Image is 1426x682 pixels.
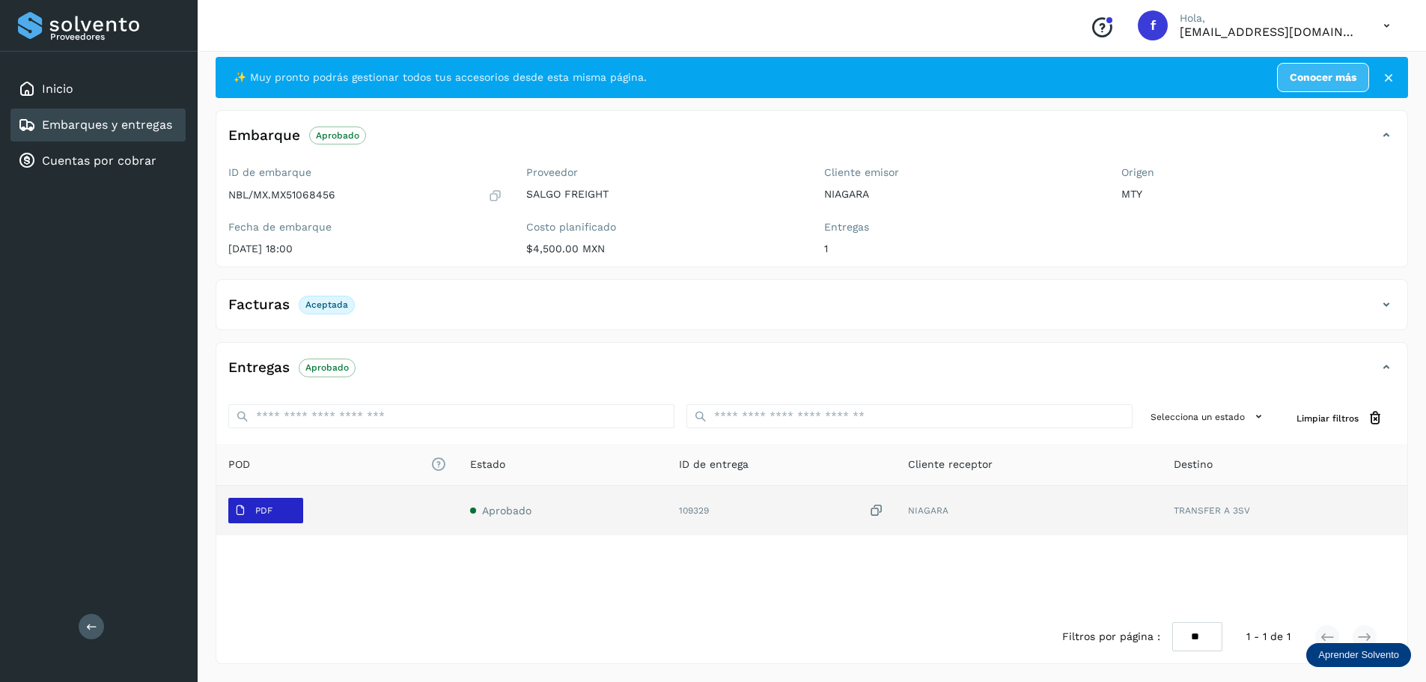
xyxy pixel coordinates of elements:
[1145,404,1273,429] button: Selecciona un estado
[679,503,884,519] div: 109329
[216,355,1407,392] div: EntregasAprobado
[216,292,1407,329] div: FacturasAceptada
[1062,629,1160,645] span: Filtros por página :
[1277,63,1369,92] a: Conocer más
[10,73,186,106] div: Inicio
[42,118,172,132] a: Embarques y entregas
[228,498,303,523] button: PDF
[228,457,446,472] span: POD
[228,221,502,234] label: Fecha de embarque
[228,127,300,144] h4: Embarque
[1162,486,1407,535] td: TRANSFER A 3SV
[1318,649,1399,661] p: Aprender Solvento
[228,359,290,377] h4: Entregas
[470,457,505,472] span: Estado
[305,362,349,373] p: Aprobado
[1246,629,1291,645] span: 1 - 1 de 1
[255,505,272,516] p: PDF
[216,123,1407,160] div: EmbarqueAprobado
[42,82,73,96] a: Inicio
[42,153,156,168] a: Cuentas por cobrar
[526,188,800,201] p: SALGO FREIGHT
[10,144,186,177] div: Cuentas por cobrar
[305,299,348,310] p: Aceptada
[316,130,359,141] p: Aprobado
[896,486,1162,535] td: NIAGARA
[1180,25,1359,39] p: facturacion@salgofreight.com
[1121,188,1395,201] p: MTY
[1285,404,1395,432] button: Limpiar filtros
[228,189,335,201] p: NBL/MX.MX51068456
[1121,166,1395,179] label: Origen
[526,221,800,234] label: Costo planificado
[824,221,1098,234] label: Entregas
[824,243,1098,255] p: 1
[908,457,993,472] span: Cliente receptor
[482,505,531,517] span: Aprobado
[679,457,749,472] span: ID de entrega
[228,296,290,314] h4: Facturas
[10,109,186,141] div: Embarques y entregas
[824,188,1098,201] p: NIAGARA
[1180,12,1359,25] p: Hola,
[1306,643,1411,667] div: Aprender Solvento
[526,243,800,255] p: $4,500.00 MXN
[1296,412,1359,425] span: Limpiar filtros
[526,166,800,179] label: Proveedor
[228,243,502,255] p: [DATE] 18:00
[1174,457,1213,472] span: Destino
[50,31,180,42] p: Proveedores
[824,166,1098,179] label: Cliente emisor
[234,70,647,85] span: ✨ Muy pronto podrás gestionar todos tus accesorios desde esta misma página.
[228,166,502,179] label: ID de embarque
